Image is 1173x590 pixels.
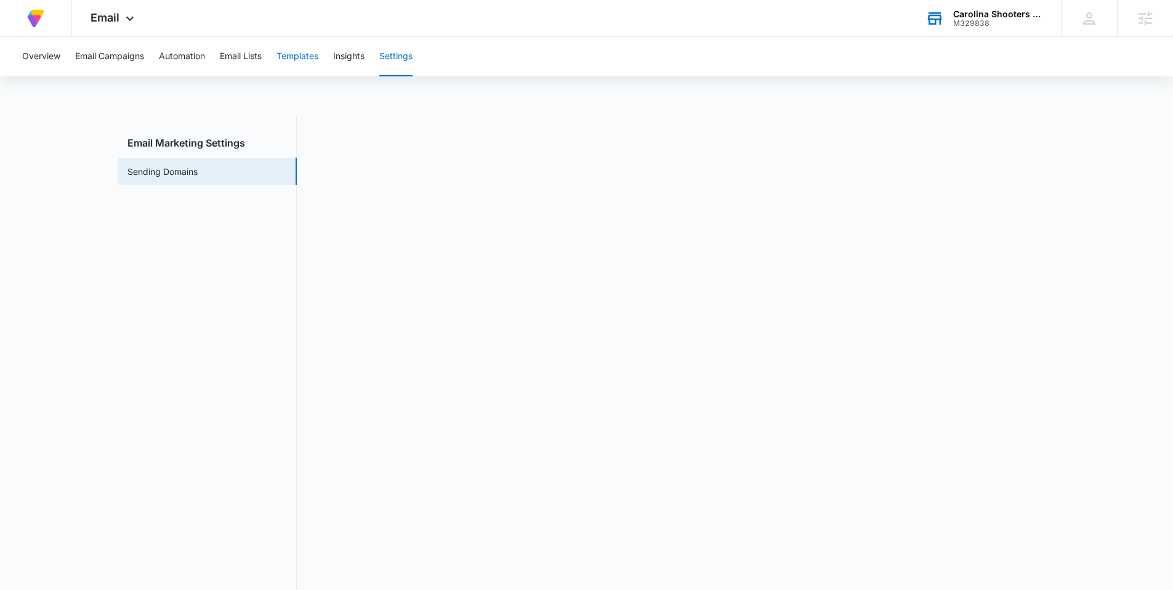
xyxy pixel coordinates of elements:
[953,19,1043,28] div: account id
[22,37,60,76] button: Overview
[25,7,47,30] img: Volusion
[118,135,297,150] h3: Email Marketing Settings
[276,37,318,76] button: Templates
[127,165,198,178] a: Sending Domains
[159,37,205,76] button: Automation
[333,37,365,76] button: Insights
[379,37,413,76] button: Settings
[91,11,119,24] span: Email
[220,37,262,76] button: Email Lists
[953,9,1043,19] div: account name
[75,37,144,76] button: Email Campaigns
